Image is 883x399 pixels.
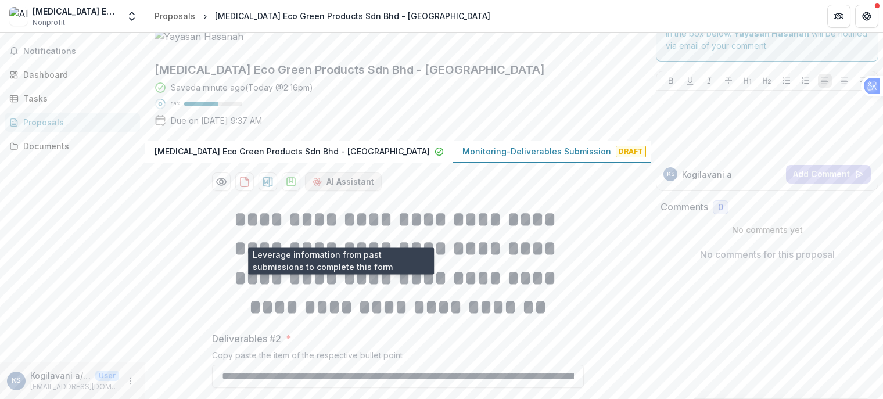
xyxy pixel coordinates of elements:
[155,145,430,157] p: [MEDICAL_DATA] Eco Green Products Sdn Bhd - [GEOGRAPHIC_DATA]
[150,8,200,24] a: Proposals
[5,136,140,156] a: Documents
[5,89,140,108] a: Tasks
[259,172,277,191] button: download-proposal
[722,74,735,88] button: Strike
[12,377,21,384] div: Kogilavani a/p Supermaniam
[215,10,490,22] div: [MEDICAL_DATA] Eco Green Products Sdn Bhd - [GEOGRAPHIC_DATA]
[23,69,131,81] div: Dashboard
[5,113,140,132] a: Proposals
[5,65,140,84] a: Dashboard
[33,17,65,28] span: Nonprofit
[462,145,611,157] p: Monitoring-Deliverables Submission
[799,74,813,88] button: Ordered List
[780,74,794,88] button: Bullet List
[661,202,708,213] h2: Comments
[30,382,119,392] p: [EMAIL_ADDRESS][DOMAIN_NAME]
[667,171,674,177] div: Kogilavani a/p Supermaniam
[760,74,774,88] button: Heading 2
[616,146,646,157] span: Draft
[23,116,131,128] div: Proposals
[212,172,231,191] button: Preview 3f11fb2e-d5bc-4910-980a-aa88fb83bcef-1.pdf
[30,369,91,382] p: Kogilavani a/p Supermaniam
[95,371,119,381] p: User
[734,28,809,38] strong: Yayasan Hasanah
[700,247,835,261] p: No comments for this proposal
[155,10,195,22] div: Proposals
[282,172,300,191] button: download-proposal
[855,5,878,28] button: Get Help
[23,46,135,56] span: Notifications
[171,114,262,127] p: Due on [DATE] 9:37 AM
[661,224,874,236] p: No comments yet
[827,5,850,28] button: Partners
[23,92,131,105] div: Tasks
[150,8,495,24] nav: breadcrumb
[124,5,140,28] button: Open entity switcher
[818,74,832,88] button: Align Left
[305,172,382,191] button: AI Assistant
[155,63,623,77] h2: [MEDICAL_DATA] Eco Green Products Sdn Bhd - [GEOGRAPHIC_DATA]
[212,350,584,365] div: Copy paste the item of the respective bullet point
[702,74,716,88] button: Italicize
[171,81,313,94] div: Saved a minute ago ( Today @ 2:16pm )
[741,74,755,88] button: Heading 1
[124,374,138,388] button: More
[155,30,271,44] img: Yayasan Hasanah
[837,74,851,88] button: Align Center
[664,74,678,88] button: Bold
[718,203,723,213] span: 0
[9,7,28,26] img: Alora Eco Green Products Sdn Bhd
[212,332,281,346] p: Deliverables #2
[5,42,140,60] button: Notifications
[235,172,254,191] button: download-proposal
[171,100,180,108] p: 59 %
[856,74,870,88] button: Align Right
[23,140,131,152] div: Documents
[656,5,878,62] div: Send comments or questions to in the box below. will be notified via email of your comment.
[682,168,732,181] p: Kogilavani a
[786,165,871,184] button: Add Comment
[33,5,119,17] div: [MEDICAL_DATA] Eco Green Products Sdn Bhd
[683,74,697,88] button: Underline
